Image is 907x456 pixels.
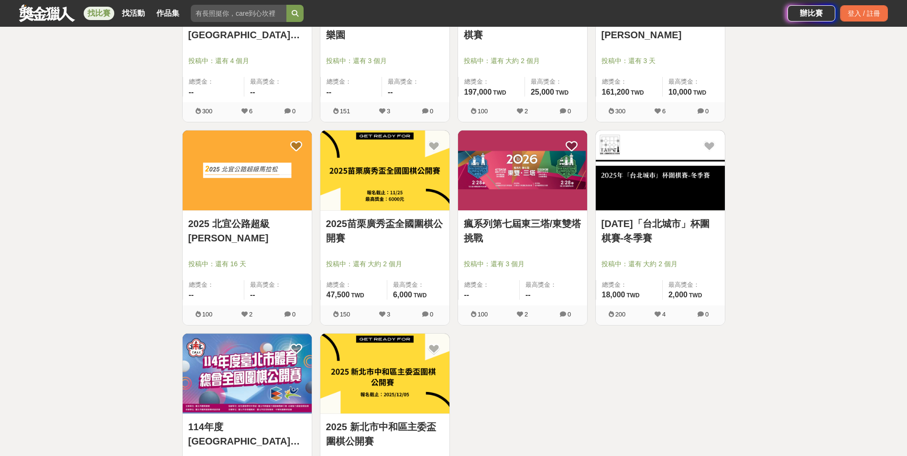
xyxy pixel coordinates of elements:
[327,291,350,299] span: 47,500
[464,280,514,290] span: 總獎金：
[458,130,587,211] a: Cover Image
[596,130,725,211] a: Cover Image
[183,130,312,211] a: Cover Image
[601,259,719,269] span: 投稿中：還有 大約 2 個月
[292,108,295,115] span: 0
[596,130,725,210] img: Cover Image
[387,108,390,115] span: 3
[320,334,449,414] a: Cover Image
[250,291,255,299] span: --
[188,420,306,448] a: 114年度[GEOGRAPHIC_DATA]體育總會全國圍棋公開賽(冬季賽)
[689,292,702,299] span: TWD
[326,13,444,42] a: 2026 VW LAVanLife 玩賽樂園
[202,311,213,318] span: 100
[668,88,692,96] span: 10,000
[84,7,114,20] a: 找比賽
[464,77,519,87] span: 總獎金：
[615,108,626,115] span: 300
[326,259,444,269] span: 投稿中：還有 大約 2 個月
[568,311,571,318] span: 0
[668,77,719,87] span: 最高獎金：
[601,217,719,245] a: [DATE]「台北城市」杯圍棋賽-冬季賽
[705,311,709,318] span: 0
[250,88,255,96] span: --
[387,311,390,318] span: 3
[202,108,213,115] span: 300
[188,259,306,269] span: 投稿中：還有 16 天
[464,56,581,66] span: 投稿中：還有 大約 2 個月
[183,334,312,414] a: Cover Image
[414,292,426,299] span: TWD
[340,311,350,318] span: 150
[601,56,719,66] span: 投稿中：還有 3 天
[787,5,835,22] a: 辦比賽
[327,280,381,290] span: 總獎金：
[464,259,581,269] span: 投稿中：還有 3 個月
[458,130,587,210] img: Cover Image
[327,77,376,87] span: 總獎金：
[525,108,528,115] span: 2
[189,88,194,96] span: --
[351,292,364,299] span: TWD
[183,334,312,413] img: Cover Image
[388,77,444,87] span: 最高獎金：
[601,13,719,42] a: 2025 第13屆台南秋季[PERSON_NAME]
[320,130,449,211] a: Cover Image
[430,108,433,115] span: 0
[388,88,393,96] span: --
[326,420,444,448] a: 2025 新北市中和區主委盃圍棋公開賽
[191,5,286,22] input: 有長照挺你，care到心坎裡！青春出手，拍出照顧 影音徵件活動
[531,77,581,87] span: 最高獎金：
[626,292,639,299] span: TWD
[320,334,449,413] img: Cover Image
[525,280,581,290] span: 最高獎金：
[478,108,488,115] span: 100
[478,311,488,318] span: 100
[662,108,666,115] span: 6
[602,88,630,96] span: 161,200
[188,217,306,245] a: 2025 北宜公路超級[PERSON_NAME]
[525,291,531,299] span: --
[662,311,666,318] span: 4
[393,280,444,290] span: 最高獎金：
[556,89,568,96] span: TWD
[249,108,252,115] span: 6
[340,108,350,115] span: 151
[183,130,312,210] img: Cover Image
[602,280,656,290] span: 總獎金：
[464,291,470,299] span: --
[189,291,194,299] span: --
[602,291,625,299] span: 18,000
[250,280,306,290] span: 最高獎金：
[464,13,581,42] a: [DATE]「光宇杯」紀念圍棋賽
[118,7,149,20] a: 找活動
[840,5,888,22] div: 登入 / 註冊
[188,13,306,42] a: ForceKids 小鐵人挑戰賽-[GEOGRAPHIC_DATA] (2026)
[464,217,581,245] a: 瘋系列第七屆東三塔/東雙塔挑戰
[668,291,688,299] span: 2,000
[189,280,239,290] span: 總獎金：
[292,311,295,318] span: 0
[693,89,706,96] span: TWD
[326,217,444,245] a: 2025苗栗廣秀盃全國圍棋公開賽
[327,88,332,96] span: --
[189,77,239,87] span: 總獎金：
[705,108,709,115] span: 0
[188,56,306,66] span: 投稿中：還有 4 個月
[531,88,554,96] span: 25,000
[250,77,306,87] span: 最高獎金：
[430,311,433,318] span: 0
[320,130,449,210] img: Cover Image
[568,108,571,115] span: 0
[464,88,492,96] span: 197,000
[602,77,656,87] span: 總獎金：
[249,311,252,318] span: 2
[615,311,626,318] span: 200
[525,311,528,318] span: 2
[153,7,183,20] a: 作品集
[668,280,719,290] span: 最高獎金：
[631,89,644,96] span: TWD
[493,89,506,96] span: TWD
[393,291,412,299] span: 6,000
